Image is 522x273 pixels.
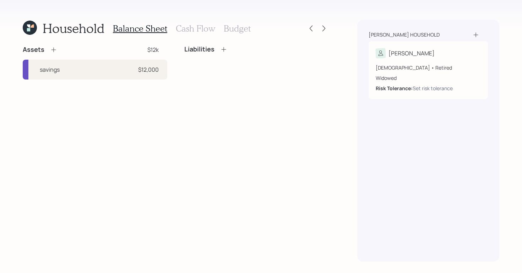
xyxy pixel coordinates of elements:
[113,23,167,34] h3: Balance Sheet
[40,65,60,74] div: savings
[138,65,159,74] div: $12,000
[376,85,413,92] b: Risk Tolerance:
[176,23,215,34] h3: Cash Flow
[369,31,440,38] div: [PERSON_NAME] household
[388,49,435,58] div: [PERSON_NAME]
[147,45,159,54] div: $12k
[43,21,104,36] h1: Household
[184,45,214,53] h4: Liabilities
[413,84,453,92] div: Set risk tolerance
[224,23,251,34] h3: Budget
[376,64,481,71] div: [DEMOGRAPHIC_DATA] • Retired
[23,46,44,54] h4: Assets
[376,74,481,82] div: Widowed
